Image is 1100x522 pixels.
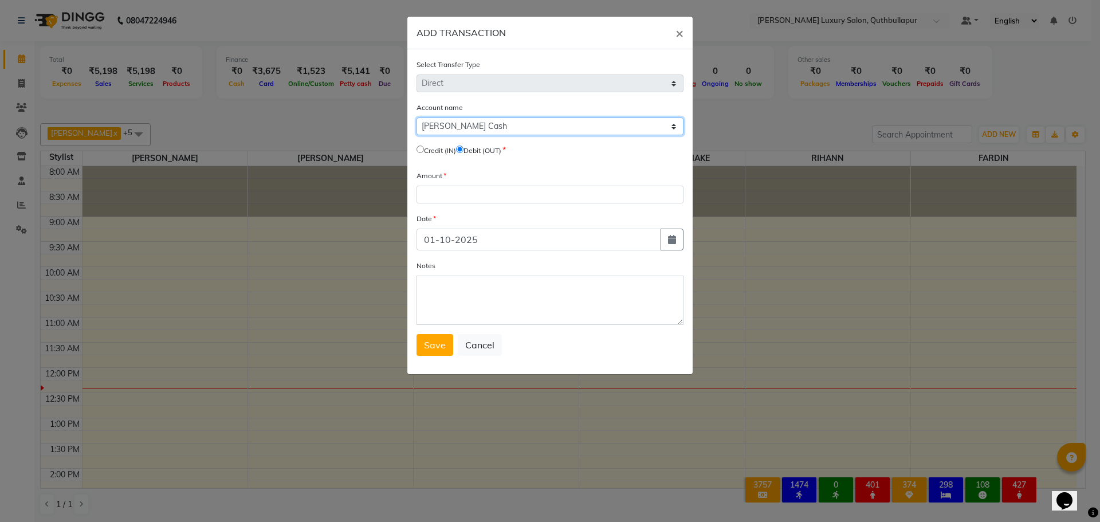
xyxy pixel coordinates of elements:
[417,334,453,356] button: Save
[424,146,456,156] label: Credit (IN)
[417,214,436,224] label: Date
[417,261,435,271] label: Notes
[463,146,501,156] label: Debit (OUT)
[417,171,446,181] label: Amount
[1052,476,1089,511] iframe: chat widget
[417,60,480,70] label: Select Transfer Type
[424,339,446,351] span: Save
[417,103,463,113] label: Account name
[458,334,502,356] button: Cancel
[417,26,506,40] h6: ADD TRANSACTION
[675,24,683,41] span: ×
[666,17,693,49] button: Close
